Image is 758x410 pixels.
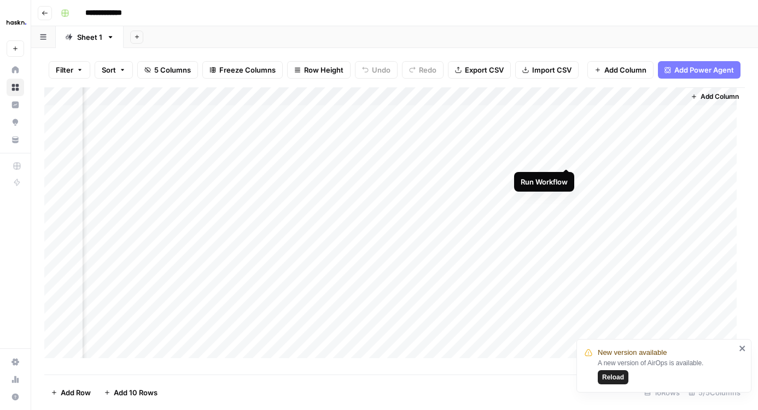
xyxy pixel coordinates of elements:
button: Workspace: Haskn [7,9,24,36]
div: Run Workflow [521,176,568,187]
button: Export CSV [448,61,511,79]
button: Add 10 Rows [97,384,164,401]
button: Help + Support [7,388,24,406]
span: Add 10 Rows [114,387,158,398]
span: Reload [602,372,624,382]
a: Browse [7,79,24,96]
a: Insights [7,96,24,114]
span: Undo [372,64,390,75]
span: Sort [102,64,116,75]
span: 5 Columns [154,64,191,75]
button: Add Column [587,61,654,79]
button: Row Height [287,61,351,79]
div: 16 Rows [640,384,684,401]
div: 5/5 Columns [684,384,745,401]
a: Your Data [7,131,24,148]
button: Add Power Agent [658,61,740,79]
span: Freeze Columns [219,64,276,75]
span: Export CSV [465,64,504,75]
span: Add Row [61,387,91,398]
button: Reload [598,370,628,384]
button: Redo [402,61,444,79]
div: A new version of AirOps is available. [598,358,736,384]
button: Filter [49,61,90,79]
span: Row Height [304,64,343,75]
button: Import CSV [515,61,579,79]
button: Add Row [44,384,97,401]
span: New version available [598,347,667,358]
a: Home [7,61,24,79]
a: Settings [7,353,24,371]
span: Add Power Agent [674,64,734,75]
button: Add Column [686,90,743,104]
img: Haskn Logo [7,13,26,32]
button: 5 Columns [137,61,198,79]
span: Add Column [701,92,739,102]
button: close [739,344,747,353]
a: Sheet 1 [56,26,124,48]
span: Add Column [604,64,646,75]
button: Sort [95,61,133,79]
button: Freeze Columns [202,61,283,79]
a: Usage [7,371,24,388]
div: Sheet 1 [77,32,102,43]
span: Redo [419,64,436,75]
span: Import CSV [532,64,572,75]
a: Opportunities [7,114,24,131]
button: Undo [355,61,398,79]
span: Filter [56,64,73,75]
